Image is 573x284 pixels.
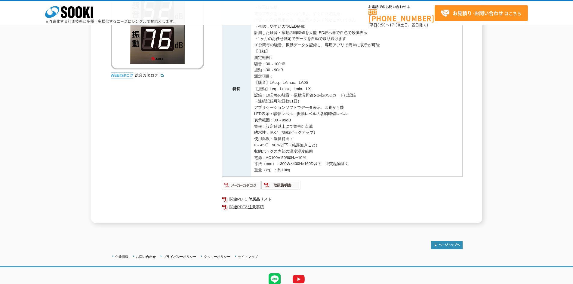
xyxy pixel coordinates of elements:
[204,255,230,258] a: クッキーポリシー
[261,184,301,189] a: 取扱説明書
[251,2,462,177] td: ・設置は簡単 電源プラグをコンセントに挿し、すぐに測定開始 単管への取付専用の為、自立型スタンド等がございません ・視認しやすい大型LED搭載 計測した騒音・振動の瞬時値を大型LED表示器で白色...
[222,2,251,177] th: 特長
[222,203,463,211] a: 関連PDF2 注意事項
[390,22,400,28] span: 17:30
[441,9,521,18] span: はこちら
[435,5,528,21] a: お見積り･お問い合わせはこちら
[163,255,196,258] a: プライバシーポリシー
[135,73,164,78] a: 総合カタログ
[261,180,301,190] img: 取扱説明書
[377,22,386,28] span: 8:50
[222,180,261,190] img: メーカーカタログ
[115,255,128,258] a: 企業情報
[368,22,428,28] span: (平日 ～ 土日、祝日除く)
[238,255,258,258] a: サイトマップ
[453,9,503,17] strong: お見積り･お問い合わせ
[111,72,133,78] img: webカタログ
[45,20,177,23] p: 日々進化する計測技術と多種・多様化するニーズにレンタルでお応えします。
[222,184,261,189] a: メーカーカタログ
[368,9,435,22] a: [PHONE_NUMBER]
[431,241,463,249] img: トップページへ
[136,255,156,258] a: お問い合わせ
[368,5,435,9] span: お電話でのお問い合わせは
[222,195,463,203] a: 関連PDF1 付属品リスト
